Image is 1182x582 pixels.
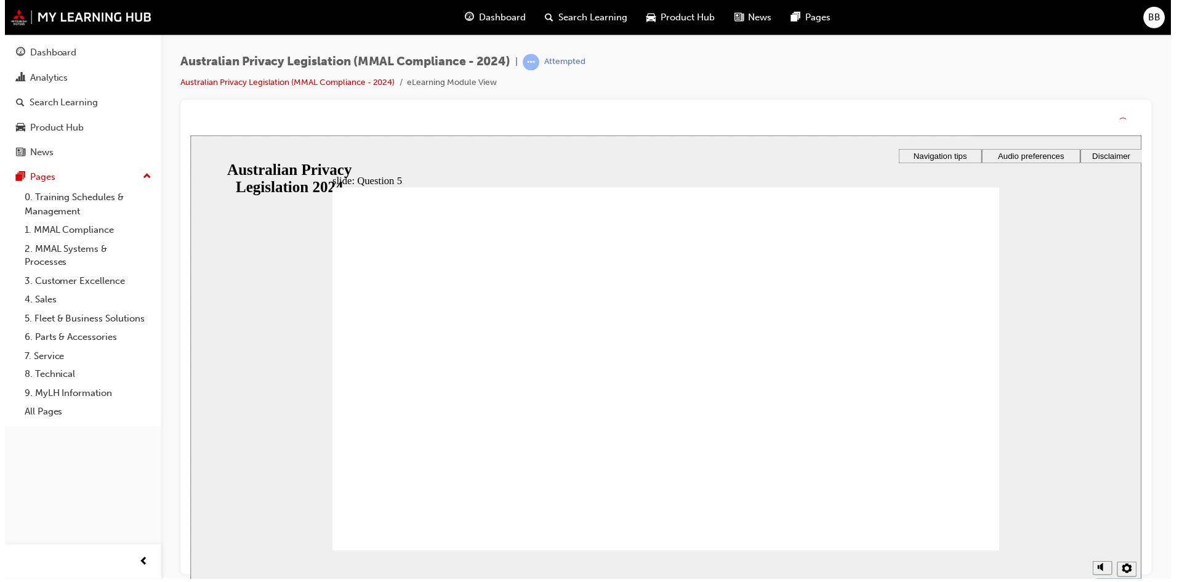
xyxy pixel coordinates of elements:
a: 5. Fleet & Business Solutions [15,311,152,330]
a: 4. Sales [15,292,152,311]
a: 9. MyLH Information [15,386,152,405]
a: news-iconNews [724,5,781,30]
span: news-icon [11,148,20,159]
a: Product Hub [5,117,152,140]
div: Search Learning [25,96,94,110]
div: Dashboard [25,46,72,60]
a: 1. MMAL Compliance [15,222,152,241]
span: BB [1150,10,1162,25]
span: Dashboard [477,10,524,25]
a: car-iconProduct Hub [636,5,724,30]
a: search-iconSearch Learning [534,5,636,30]
button: BB [1145,7,1167,28]
a: 2. MMAL Systems & Processes [15,241,152,273]
div: Pages [25,171,50,185]
span: news-icon [734,10,743,25]
label: Zoom to fit [932,444,957,480]
span: prev-icon [135,557,145,573]
a: 8. Technical [15,367,152,386]
span: Australian Privacy Legislation (MMAL Compliance - 2024) [177,55,509,70]
span: guage-icon [11,48,20,59]
button: Navigation tips [712,14,796,28]
input: volume [909,443,988,453]
span: search-icon [544,10,552,25]
a: 0. Training Schedules & Management [15,189,152,222]
span: pages-icon [791,10,800,25]
a: Dashboard [5,42,152,65]
button: Settings [932,429,952,444]
a: News [5,142,152,164]
span: learningRecordVerb_ATTEMPT-icon [521,54,537,71]
span: Pages [805,10,830,25]
img: mmal [6,9,148,25]
span: pages-icon [11,173,20,184]
span: chart-icon [11,73,20,84]
a: guage-iconDashboard [453,5,534,30]
a: 3. Customer Excellence [15,273,152,293]
span: Navigation tips [727,17,781,26]
button: Disclaimer [895,14,957,28]
span: search-icon [11,98,20,109]
button: Pages [5,167,152,190]
span: guage-icon [463,10,472,25]
a: 6. Parts & Accessories [15,329,152,349]
a: All Pages [15,405,152,424]
span: Product Hub [660,10,714,25]
div: News [25,146,49,160]
span: car-icon [646,10,655,25]
div: Attempted [542,57,584,68]
a: pages-iconPages [781,5,840,30]
span: | [513,55,516,70]
li: eLearning Module View [404,76,495,91]
a: 7. Service [15,349,152,368]
a: Australian Privacy Legislation (MMAL Compliance - 2024) [177,78,392,88]
span: up-icon [139,170,147,186]
div: misc controls [901,418,951,458]
span: Search Learning [557,10,626,25]
div: Analytics [25,71,63,86]
span: car-icon [11,123,20,134]
a: Analytics [5,67,152,90]
span: Audio preferences [812,17,878,26]
button: Mute (Ctrl+Alt+M) [907,428,927,442]
button: DashboardAnalyticsSearch LearningProduct HubNews [5,39,152,167]
span: Disclaimer [907,17,945,26]
div: Product Hub [25,121,79,135]
span: News [748,10,771,25]
button: Audio preferences [796,14,895,28]
a: Search Learning [5,92,152,115]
